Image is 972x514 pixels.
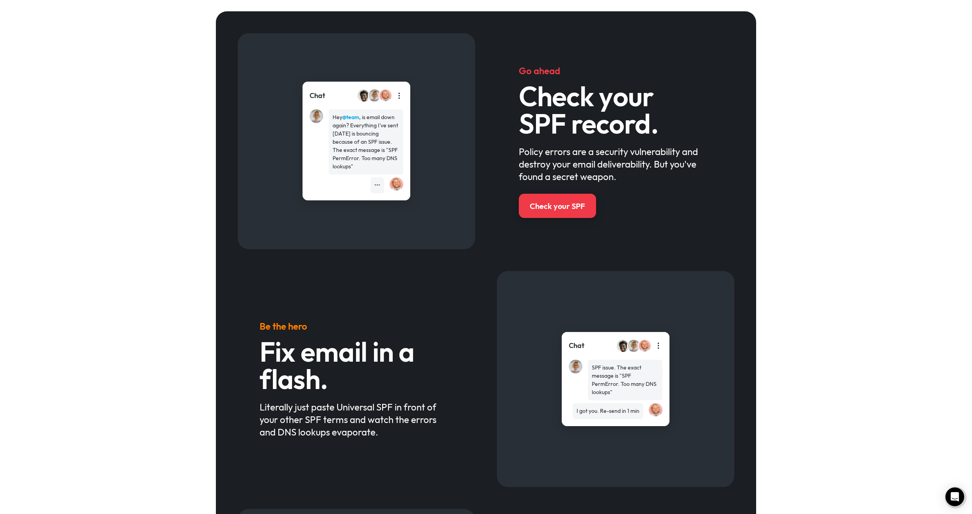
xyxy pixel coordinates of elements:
[374,181,380,189] div: •••
[342,114,359,121] strong: @team
[519,64,713,77] h5: Go ahead
[310,91,325,101] div: Chat
[260,401,454,438] div: Literally just paste Universal SPF in front of your other SPF terms and watch the errors and DNS ...
[519,82,713,137] h3: Check your SPF record.
[945,487,964,506] div: Open Intercom Messenger
[519,194,596,218] a: Check your SPF
[530,201,585,212] div: Check your SPF
[333,113,399,171] div: Hey , is email down again? Everything I've sent [DATE] is bouncing because of an SPF issue. The e...
[592,364,659,396] div: SPF issue. The exact message is "SPF PermError. Too many DNS lookups"
[260,338,454,393] h3: Fix email in a flash.
[577,407,639,415] div: I got you. Re-send in 1 min
[569,341,584,351] div: Chat
[260,320,454,332] h5: Be the hero
[519,145,713,183] div: Policy errors are a security vulnerability and destroy your email deliverability. But you've foun...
